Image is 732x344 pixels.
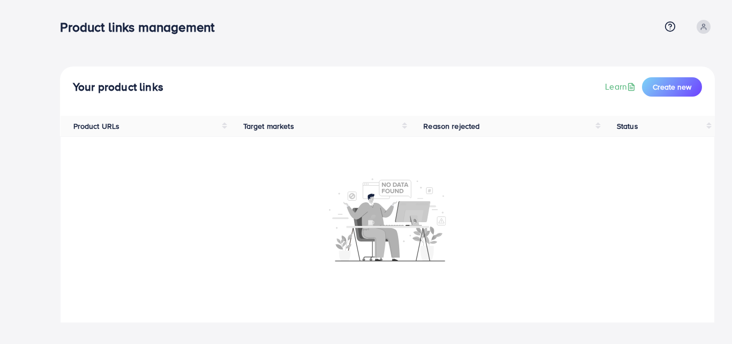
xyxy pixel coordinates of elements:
[73,121,120,131] span: Product URLs
[642,77,702,97] button: Create new
[423,121,480,131] span: Reason rejected
[617,121,638,131] span: Status
[605,80,638,93] a: Learn
[329,177,446,261] img: No account
[73,80,163,94] h4: Your product links
[60,19,223,35] h3: Product links management
[653,82,691,92] span: Create new
[243,121,294,131] span: Target markets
